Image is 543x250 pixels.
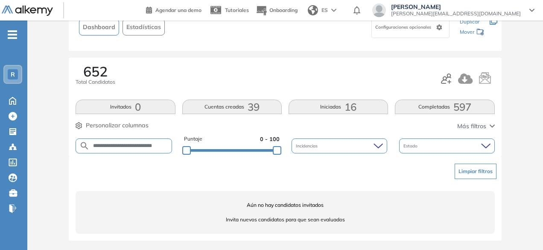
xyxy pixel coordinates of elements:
span: [PERSON_NAME] [391,3,521,10]
div: Estado [399,138,495,153]
span: Aún no hay candidatos invitados [76,201,494,209]
span: Agendar una demo [155,7,201,13]
div: Configuraciones opcionales [371,17,450,38]
button: Limpiar filtros [455,164,496,179]
button: Estadísticas [123,19,165,35]
button: Iniciadas16 [289,100,388,114]
button: Personalizar columnas [76,121,149,130]
div: Mover [460,25,485,41]
span: Más filtros [457,122,486,131]
span: Puntaje [184,135,202,143]
button: Más filtros [457,122,495,131]
span: Personalizar columnas [86,121,149,130]
span: Duplicar [460,18,479,25]
span: 0 - 100 [260,135,280,143]
span: Total Candidatos [76,78,115,86]
img: arrow [331,9,336,12]
button: Completadas597 [395,100,494,114]
span: Incidencias [296,143,319,149]
span: Invita nuevos candidatos para que sean evaluados [76,216,494,224]
img: world [308,5,318,15]
span: Dashboard [83,23,115,32]
img: SEARCH_ALT [79,141,90,151]
button: Onboarding [256,1,298,20]
span: Configuraciones opcionales [375,24,433,30]
span: R [11,71,15,78]
span: Onboarding [269,7,298,13]
span: 652 [83,65,108,78]
span: ES [321,6,328,14]
button: Cuentas creadas39 [182,100,282,114]
span: Estadísticas [126,23,161,32]
button: Invitados0 [76,100,175,114]
div: Incidencias [292,138,387,153]
span: [PERSON_NAME][EMAIL_ADDRESS][DOMAIN_NAME] [391,10,521,17]
span: Tutoriales [225,7,249,13]
button: Dashboard [79,19,119,35]
i: - [8,34,17,35]
img: Logo [2,6,53,16]
span: Estado [403,143,419,149]
a: Agendar una demo [146,4,201,15]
